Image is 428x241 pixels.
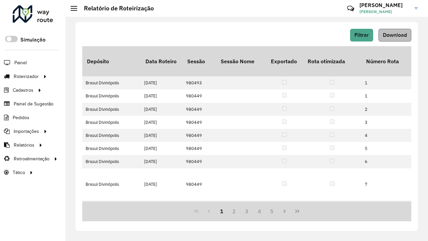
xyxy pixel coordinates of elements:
td: 980449 [183,142,216,155]
td: Brasul Divinópolis [82,155,141,168]
td: Brasul Divinópolis [82,168,141,201]
td: 6 [361,155,412,168]
td: [DATE] [141,89,183,102]
span: Filtrar [354,32,369,38]
td: 1 [361,89,412,102]
td: Brasul Divinópolis [82,103,141,116]
td: 980493 [183,76,216,89]
span: Relatórios [14,142,34,149]
td: [DATE] [141,103,183,116]
td: 2 [361,103,412,116]
td: [DATE] [141,76,183,89]
th: Exportado [266,46,303,76]
button: 3 [240,205,253,218]
td: [DATE] [141,200,183,214]
td: 980449 [183,155,216,168]
td: 980449 [183,89,216,102]
td: [DATE] [141,116,183,129]
span: Painel [14,59,27,66]
a: Contato Rápido [343,1,358,16]
td: Brasul Divinópolis [82,89,141,102]
button: Next Page [278,205,291,218]
td: [DATE] [141,168,183,201]
label: Simulação [20,36,45,44]
td: 980449 [183,129,216,142]
button: Download [379,29,411,42]
button: 5 [266,205,279,218]
td: Brasul Divinópolis [82,129,141,142]
td: 1 [361,76,412,89]
td: 980449 [183,103,216,116]
td: [DATE] [141,142,183,155]
span: Cadastros [13,87,33,94]
button: Last Page [291,205,304,218]
span: Importações [14,128,39,135]
button: 4 [253,205,266,218]
td: 3 [361,116,412,129]
span: Retroalimentação [14,155,49,162]
th: Rota otimizada [303,46,361,76]
td: Brasul Divinópolis [82,116,141,129]
th: Número Rota [361,46,412,76]
h3: [PERSON_NAME] [359,2,410,8]
span: Roteirizador [14,73,39,80]
span: Pedidos [13,114,29,121]
td: [DATE] [141,155,183,168]
button: 1 [215,205,228,218]
th: Sessão [183,46,216,76]
td: 980449 [183,116,216,129]
button: 2 [228,205,240,218]
td: Brasul Divinópolis [82,76,141,89]
td: [DATE] [141,129,183,142]
td: 980449 [183,168,216,201]
span: Tático [13,169,25,176]
th: Data Roteiro [141,46,183,76]
td: 7 [361,168,412,201]
td: 5 [361,142,412,155]
td: 4 [361,129,412,142]
button: Filtrar [350,29,373,42]
th: Sessão Nome [216,46,266,76]
td: Brasul Divinópolis [82,200,141,214]
span: Download [383,32,407,38]
h2: Relatório de Roteirização [77,5,154,12]
td: Brasul Divinópolis [82,142,141,155]
span: Painel de Sugestão [14,100,53,107]
span: [PERSON_NAME] [359,9,410,15]
td: 980449 [183,200,216,214]
th: Depósito [82,46,141,76]
td: 8 [361,200,412,214]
